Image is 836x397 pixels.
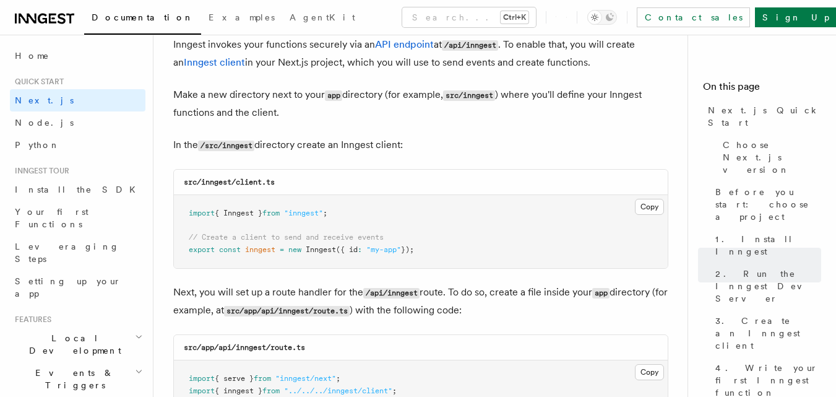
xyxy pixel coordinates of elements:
a: Python [10,134,145,156]
h4: On this page [703,79,821,99]
a: AgentKit [282,4,363,33]
span: Local Development [10,332,135,357]
span: Setting up your app [15,276,121,299]
span: ; [336,374,340,383]
button: Copy [635,364,664,380]
span: Install the SDK [15,185,143,194]
a: Leveraging Steps [10,235,145,270]
span: ({ id [336,245,358,254]
span: { serve } [215,374,254,383]
a: Setting up your app [10,270,145,305]
span: Quick start [10,77,64,87]
kbd: Ctrl+K [501,11,528,24]
span: : [358,245,362,254]
span: { Inngest } [215,209,262,217]
p: Inngest invokes your functions securely via an at . To enable that, you will create an in your Ne... [173,36,668,71]
a: Node.js [10,111,145,134]
span: { inngest } [215,386,262,395]
a: Choose Next.js version [718,134,821,181]
code: /src/inngest [198,141,254,151]
span: Python [15,140,60,150]
span: "../../../inngest/client" [284,386,392,395]
span: Choose Next.js version [723,139,821,176]
span: Your first Functions [15,207,88,229]
a: Examples [201,4,282,33]
span: from [262,386,280,395]
span: import [189,209,215,217]
p: Next, you will set up a route handler for the route. To do so, create a file inside your director... [173,284,668,320]
code: src/inngest/client.ts [184,178,275,186]
span: export [189,245,215,254]
span: Next.js [15,95,74,105]
p: In the directory create an Inngest client: [173,136,668,154]
span: Events & Triggers [10,367,135,391]
span: Before you start: choose a project [715,186,821,223]
a: 1. Install Inngest [710,228,821,263]
a: Inngest client [184,56,245,68]
a: 2. Run the Inngest Dev Server [710,263,821,310]
a: Next.js [10,89,145,111]
span: from [262,209,280,217]
code: src/app/api/inngest/route.ts [224,306,350,316]
span: ; [392,386,397,395]
span: 3. Create an Inngest client [715,315,821,352]
p: Make a new directory next to your directory (for example, ) where you'll define your Inngest func... [173,86,668,121]
code: /api/inngest [442,40,498,51]
button: Local Development [10,327,145,362]
span: Documentation [92,12,194,22]
a: Your first Functions [10,201,145,235]
span: Home [15,50,50,62]
button: Toggle dark mode [587,10,617,25]
span: Node.js [15,118,74,128]
a: Next.js Quick Start [703,99,821,134]
span: 2. Run the Inngest Dev Server [715,268,821,305]
a: 3. Create an Inngest client [710,310,821,357]
span: Leveraging Steps [15,242,119,264]
code: src/app/api/inngest/route.ts [184,343,305,352]
a: Install the SDK [10,178,145,201]
button: Copy [635,199,664,215]
span: import [189,374,215,383]
span: AgentKit [290,12,355,22]
span: from [254,374,271,383]
span: }); [401,245,414,254]
span: const [219,245,241,254]
span: inngest [245,245,275,254]
span: 1. Install Inngest [715,233,821,258]
span: = [280,245,284,254]
a: Contact sales [637,7,750,27]
span: // Create a client to send and receive events [189,233,384,242]
a: Documentation [84,4,201,35]
button: Search...Ctrl+K [402,7,536,27]
span: "my-app" [366,245,401,254]
span: "inngest/next" [275,374,336,383]
span: ; [323,209,327,217]
a: API endpoint [375,38,434,50]
button: Events & Triggers [10,362,145,396]
span: Features [10,315,51,325]
a: Before you start: choose a project [710,181,821,228]
span: Examples [209,12,275,22]
span: Inngest tour [10,166,69,176]
span: new [288,245,301,254]
span: Inngest [306,245,336,254]
code: app [592,288,610,299]
code: app [325,90,342,101]
code: src/inngest [443,90,495,101]
a: Home [10,45,145,67]
code: /api/inngest [363,288,420,299]
span: Next.js Quick Start [708,104,821,129]
span: import [189,386,215,395]
span: "inngest" [284,209,323,217]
